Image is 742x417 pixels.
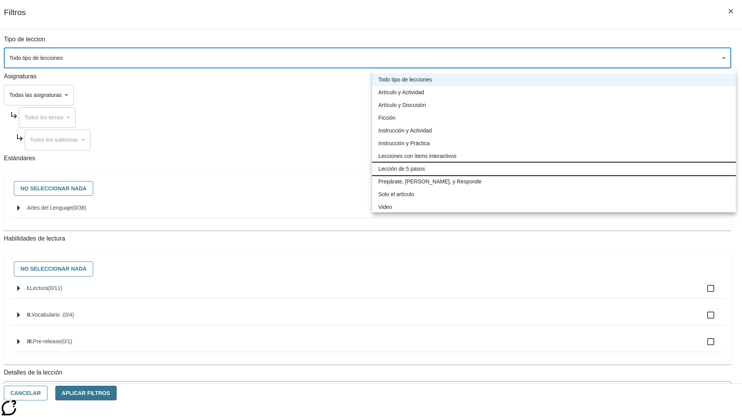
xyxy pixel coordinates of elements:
li: Artículo y Actividad [372,86,736,99]
li: Solo el artículo [372,188,736,201]
li: Artículo y Discusión [372,99,736,112]
li: Todo tipo de lecciones [372,73,736,86]
li: Prepárate, [PERSON_NAME], y Responde [372,175,736,188]
li: Lección de 5 pasos [372,163,736,175]
ul: Seleccione un tipo de lección [372,70,736,217]
li: Lecciones con ítems interactivos [372,150,736,163]
li: Video [372,201,736,214]
li: Instrucción y Actividad [372,124,736,137]
li: Instrucción y Práctica [372,137,736,150]
li: Ficción [372,112,736,124]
